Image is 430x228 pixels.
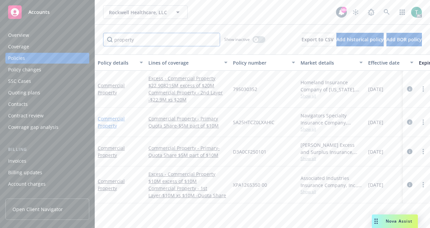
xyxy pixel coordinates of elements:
[146,54,230,71] button: Lines of coverage
[8,64,41,75] div: Policy changes
[5,87,89,98] a: Quoting plans
[301,189,363,195] span: Show all
[386,36,422,43] span: Add BOR policy
[8,156,26,166] div: Invoices
[98,82,125,96] a: Commercial Property
[13,206,63,213] span: Open Client Navigator
[336,33,384,46] button: Add historical policy
[233,181,267,188] span: XPA1265350 00
[301,59,355,66] div: Market details
[8,30,29,41] div: Overview
[148,89,228,103] a: Commercial Property - 2nd Layer -$22.9M xs $20M
[341,7,347,13] div: 99+
[406,147,414,156] a: circleInformation
[368,181,383,188] span: [DATE]
[5,110,89,121] a: Contract review
[109,9,167,16] span: Rockwell Healthcare, LLC
[148,75,228,89] a: Excess - Commercial Property $22.908215M excess of $20M
[5,53,89,64] a: Policies
[301,156,363,161] span: Show all
[406,85,414,93] a: circleInformation
[8,76,31,87] div: SSC Cases
[372,214,418,228] button: Nova Assist
[301,93,363,99] span: Show all
[301,126,363,132] span: Show all
[5,122,89,133] a: Coverage gap analysis
[8,167,42,178] div: Billing updates
[419,181,427,189] a: more
[336,36,384,43] span: Add historical policy
[8,99,28,110] div: Contacts
[365,54,416,71] button: Effective date
[233,59,288,66] div: Policy number
[411,7,422,18] img: photo
[8,179,46,189] div: Account charges
[406,181,414,189] a: circleInformation
[368,86,383,93] span: [DATE]
[368,148,383,155] span: [DATE]
[8,122,58,133] div: Coverage gap analysis
[301,175,363,189] div: Associated Industries Insurance Company, Inc., AmTrust Financial Services, Amwins
[8,190,48,201] div: Installment plans
[368,59,406,66] div: Effective date
[224,37,250,42] span: Show inactive
[98,145,125,158] a: Commercial Property
[396,5,409,19] a: Switch app
[233,148,266,155] span: D3A0CF250101
[364,5,378,19] a: Report a Bug
[301,112,363,126] div: Navigators Specialty Insurance Company, Hartford Insurance Group, Amwins
[8,53,25,64] div: Policies
[386,218,412,224] span: Nova Assist
[8,41,29,52] div: Coverage
[233,86,257,93] span: 795030352
[5,30,89,41] a: Overview
[5,41,89,52] a: Coverage
[5,179,89,189] a: Account charges
[233,119,274,126] span: SA25HTCZ0LXAHIC
[386,33,422,46] button: Add BOR policy
[148,59,220,66] div: Lines of coverage
[5,156,89,166] a: Invoices
[5,167,89,178] a: Billing updates
[368,119,383,126] span: [DATE]
[230,54,298,71] button: Policy number
[95,54,146,71] button: Policy details
[5,76,89,87] a: SSC Cases
[148,185,228,199] a: Commercial Property - 1st Layer-$10M xs $10M -Quota Share
[148,144,228,159] a: Commercial Property - Primary-Quota Share $5M part of $10M
[5,190,89,201] a: Installment plans
[372,214,380,228] div: Drag to move
[98,59,136,66] div: Policy details
[301,141,363,156] div: [PERSON_NAME] Excess and Surplus Insurance, Inc., [PERSON_NAME] Group, Amwins
[98,178,125,191] a: Commercial Property
[301,79,363,93] div: Homeland Insurance Company of [US_STATE], Intact Insurance, Amwins
[148,170,228,185] a: Excess - Commercial Property $10M excess of $10M
[8,87,40,98] div: Quoting plans
[298,54,365,71] button: Market details
[5,3,89,22] a: Accounts
[5,64,89,75] a: Policy changes
[349,5,362,19] a: Stop snowing
[406,118,414,126] a: circleInformation
[148,115,228,129] a: Commercial Property - Primary Quota Share-$5M part of $10M
[28,9,50,15] span: Accounts
[8,110,44,121] div: Contract review
[380,5,393,19] a: Search
[103,5,188,19] button: Rockwell Healthcare, LLC
[302,33,334,46] button: Export to CSV
[98,115,125,129] a: Commercial Property
[5,99,89,110] a: Contacts
[419,118,427,126] a: more
[103,33,220,46] input: Filter by keyword...
[5,146,89,153] div: Billing
[302,36,334,43] span: Export to CSV
[419,85,427,93] a: more
[419,147,427,156] a: more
